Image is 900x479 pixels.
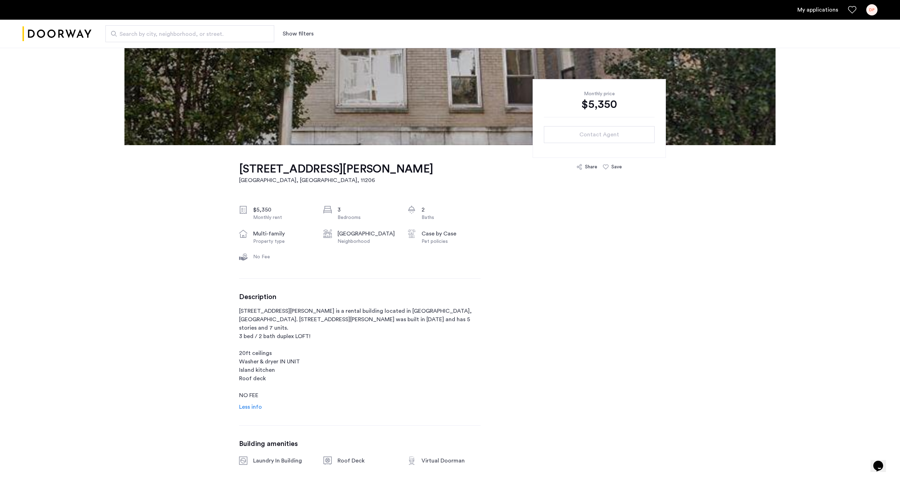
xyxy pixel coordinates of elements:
[22,21,91,47] img: logo
[253,253,312,260] div: No Fee
[239,403,262,411] a: Read info
[544,90,655,97] div: Monthly price
[337,238,397,245] div: Neighborhood
[337,229,397,238] div: [GEOGRAPHIC_DATA]
[422,238,481,245] div: Pet policies
[422,206,481,214] div: 2
[239,293,481,301] h3: Description
[870,451,893,472] iframe: chat widget
[544,126,655,143] button: button
[120,30,255,38] span: Search by city, neighborhood, or street.
[337,206,397,214] div: 3
[253,214,312,221] div: Monthly rent
[239,176,433,185] h2: [GEOGRAPHIC_DATA], [GEOGRAPHIC_DATA] , 11206
[283,30,314,38] button: Show or hide filters
[253,457,312,465] div: Laundry In Building
[585,163,597,170] div: Share
[579,130,619,139] span: Contact Agent
[239,404,262,410] span: Less info
[105,25,274,42] input: Apartment Search
[544,97,655,111] div: $5,350
[22,21,91,47] a: Cazamio logo
[239,162,433,185] a: [STREET_ADDRESS][PERSON_NAME][GEOGRAPHIC_DATA], [GEOGRAPHIC_DATA], 11206
[422,214,481,221] div: Baths
[866,4,877,15] div: DP
[422,457,481,465] div: Virtual Doorman
[239,307,481,400] p: [STREET_ADDRESS][PERSON_NAME] is a rental building located in [GEOGRAPHIC_DATA], [GEOGRAPHIC_DATA...
[848,6,856,14] a: Favorites
[337,214,397,221] div: Bedrooms
[239,440,481,448] h3: Building amenities
[239,162,433,176] h1: [STREET_ADDRESS][PERSON_NAME]
[797,6,838,14] a: My application
[422,229,481,238] div: Case by Case
[253,206,312,214] div: $5,350
[253,238,312,245] div: Property type
[337,457,397,465] div: Roof Deck
[611,163,622,170] div: Save
[253,229,312,238] div: multi-family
